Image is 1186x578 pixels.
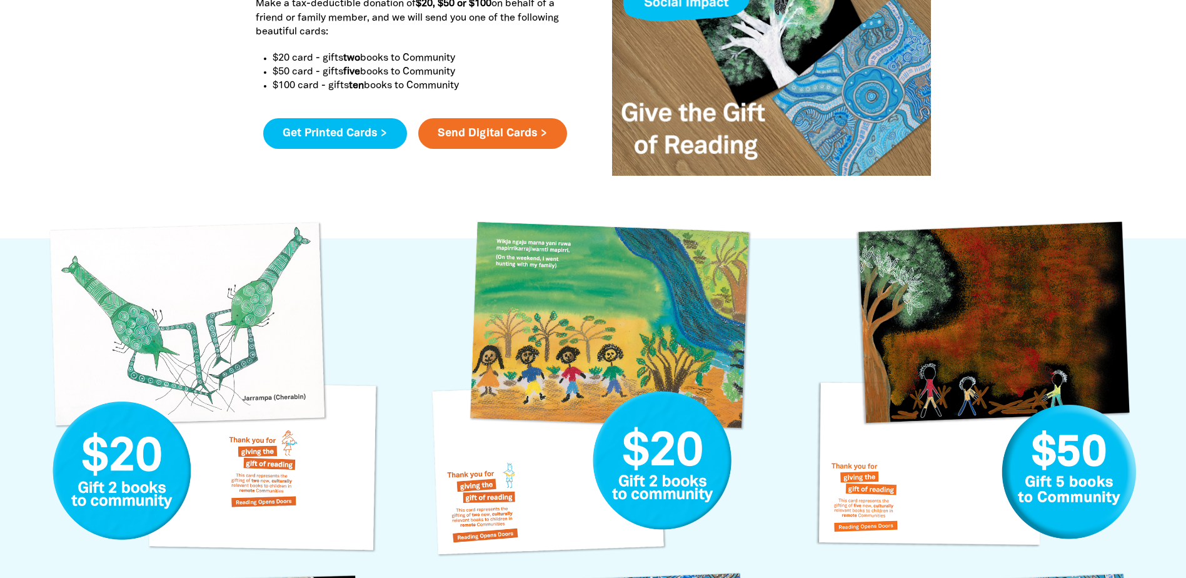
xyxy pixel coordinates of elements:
[343,54,360,63] strong: two
[263,118,407,150] a: Get Printed Cards >
[273,79,575,93] p: $100 card - gifts books to Community
[273,65,575,79] p: $50 card - gifts books to Community
[349,81,364,90] strong: ten
[273,51,575,65] p: $20 card - gifts books to Community
[343,68,360,76] strong: five
[418,118,567,150] a: Send Digital Cards >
